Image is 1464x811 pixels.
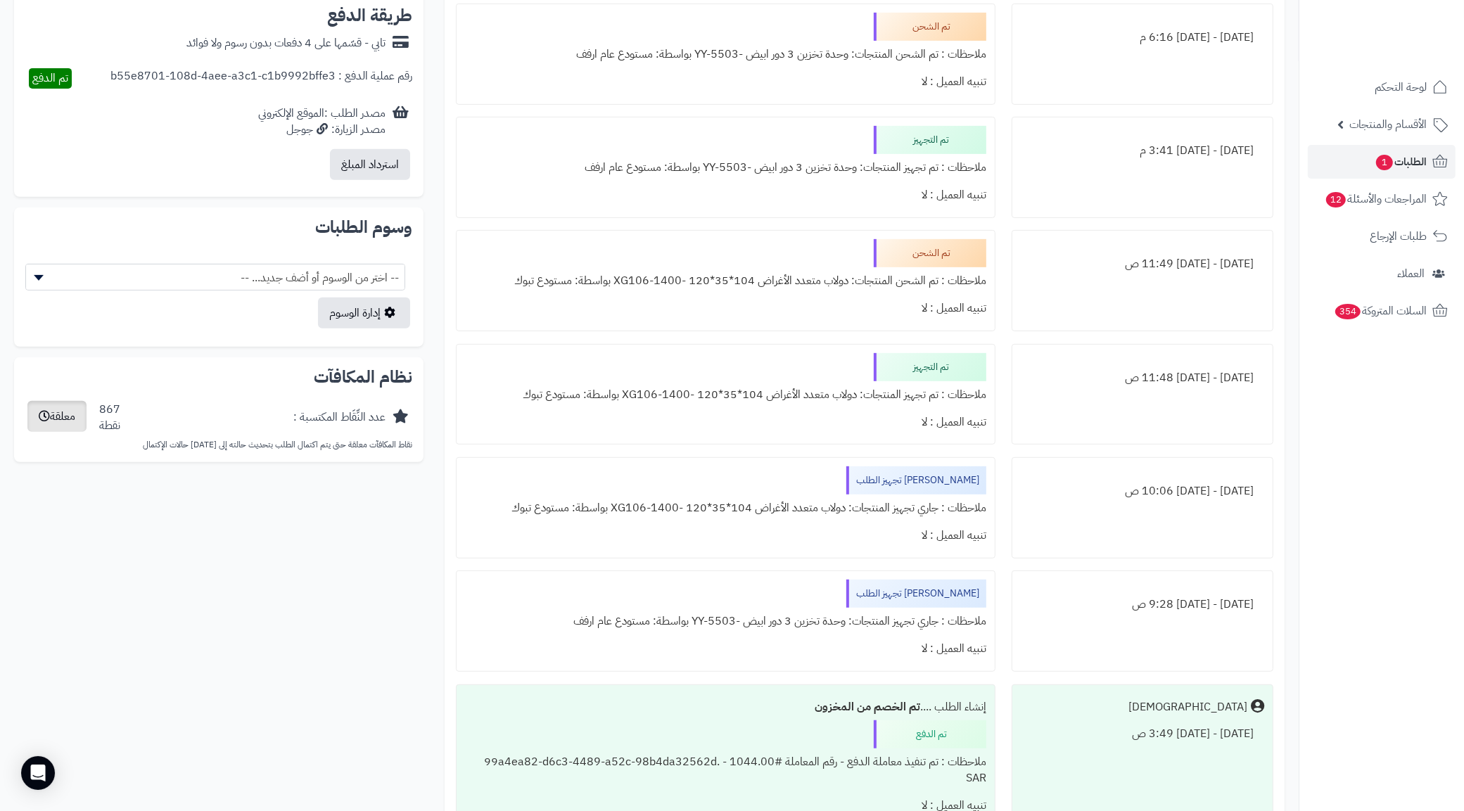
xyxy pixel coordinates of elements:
div: تم الدفع [874,720,986,748]
b: تم الخصم من المخزون [815,698,920,715]
div: تنبيه العميل : لا [465,68,986,96]
div: [DATE] - [DATE] 11:48 ص [1021,364,1264,392]
span: السلات المتروكة [1334,301,1427,321]
a: لوحة التحكم [1308,70,1456,104]
div: تنبيه العميل : لا [465,295,986,322]
div: ملاحظات : تم الشحن المنتجات: دولاب متعدد الأغراض 104*35*120 -XG106-1400 بواسطة: مستودع تبوك [465,267,986,295]
span: -- اختر من الوسوم أو أضف جديد... -- [26,264,405,291]
div: رقم عملية الدفع : b55e8701-108d-4aee-a3c1-c1b9992bffe3 [110,68,412,89]
div: تنبيه العميل : لا [465,522,986,549]
div: نقطة [99,418,120,434]
span: 354 [1335,304,1361,319]
div: تم التجهيز [874,353,986,381]
span: -- اختر من الوسوم أو أضف جديد... -- [25,264,405,290]
span: 12 [1326,192,1346,207]
a: طلبات الإرجاع [1308,219,1456,253]
div: ملاحظات : جاري تجهيز المنتجات: وحدة تخزين 3 دور ابيض -YY-5503 بواسطة: مستودع عام ارفف [465,608,986,635]
button: استرداد المبلغ [330,149,410,180]
div: تنبيه العميل : لا [465,409,986,436]
div: تم الشحن [874,239,986,267]
span: تم الدفع [32,70,68,87]
a: الطلبات1 [1308,145,1456,179]
div: [PERSON_NAME] تجهيز الطلب [846,580,986,608]
span: طلبات الإرجاع [1370,226,1427,246]
a: إدارة الوسوم [318,298,410,328]
div: [PERSON_NAME] تجهيز الطلب [846,466,986,494]
div: تم الشحن [874,13,986,41]
div: [DATE] - [DATE] 6:16 م [1021,24,1264,51]
div: ملاحظات : جاري تجهيز المنتجات: دولاب متعدد الأغراض 104*35*120 -XG106-1400 بواسطة: مستودع تبوك [465,494,986,522]
div: تم التجهيز [874,126,986,154]
button: معلقة [27,401,87,432]
a: المراجعات والأسئلة12 [1308,182,1456,216]
div: [DATE] - [DATE] 9:28 ص [1021,591,1264,618]
span: العملاء [1397,264,1425,283]
div: [DEMOGRAPHIC_DATA] [1128,699,1247,715]
h2: نظام المكافآت [25,369,412,385]
a: العملاء [1308,257,1456,290]
div: [DATE] - [DATE] 3:49 ص [1021,720,1264,748]
div: مصدر الطلب :الموقع الإلكتروني [258,106,386,138]
div: عدد النِّقَاط المكتسبة : [293,409,386,426]
span: الأقسام والمنتجات [1349,115,1427,134]
h2: طريقة الدفع [327,7,412,24]
div: Open Intercom Messenger [21,756,55,790]
div: 867 [99,402,120,434]
span: المراجعات والأسئلة [1325,189,1427,209]
div: ملاحظات : تم تجهيز المنتجات: دولاب متعدد الأغراض 104*35*120 -XG106-1400 بواسطة: مستودع تبوك [465,381,986,409]
div: مصدر الزيارة: جوجل [258,122,386,138]
div: تنبيه العميل : لا [465,635,986,663]
div: تابي - قسّمها على 4 دفعات بدون رسوم ولا فوائد [186,35,386,51]
p: نقاط المكافآت معلقة حتى يتم اكتمال الطلب بتحديث حالته إلى [DATE] حالات الإكتمال [25,439,412,451]
div: ملاحظات : تم الشحن المنتجات: وحدة تخزين 3 دور ابيض -YY-5503 بواسطة: مستودع عام ارفف [465,41,986,68]
span: 1 [1376,155,1393,170]
div: ملاحظات : تم تجهيز المنتجات: وحدة تخزين 3 دور ابيض -YY-5503 بواسطة: مستودع عام ارفف [465,154,986,181]
div: [DATE] - [DATE] 3:41 م [1021,137,1264,165]
span: الطلبات [1375,152,1427,172]
div: [DATE] - [DATE] 10:06 ص [1021,478,1264,505]
div: تنبيه العميل : لا [465,181,986,209]
div: ملاحظات : تم تنفيذ معاملة الدفع - رقم المعاملة #99a4ea82-d6c3-4489-a52c-98b4da32562d. - 1044.00 SAR [465,748,986,792]
div: إنشاء الطلب .... [465,694,986,721]
h2: وسوم الطلبات [25,219,412,236]
span: لوحة التحكم [1375,77,1427,97]
a: السلات المتروكة354 [1308,294,1456,328]
div: [DATE] - [DATE] 11:49 ص [1021,250,1264,278]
